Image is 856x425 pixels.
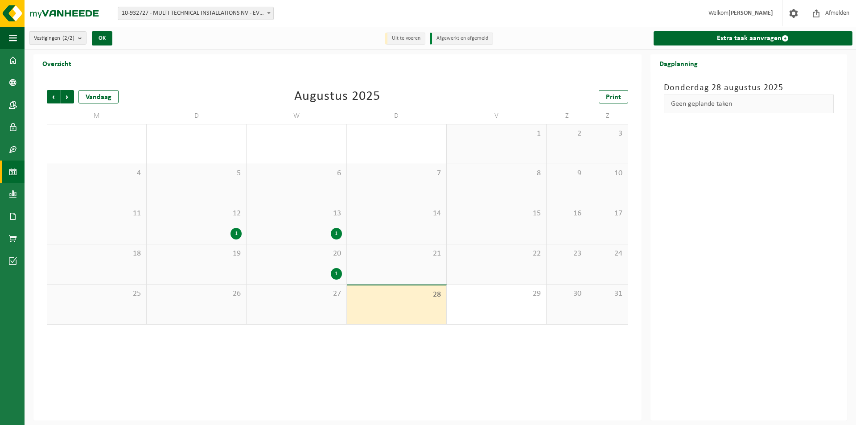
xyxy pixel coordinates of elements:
[151,249,242,259] span: 19
[251,249,342,259] span: 20
[664,95,834,113] div: Geen geplande taken
[654,31,852,45] a: Extra taak aanvragen
[62,35,74,41] count: (2/2)
[385,33,425,45] li: Uit te voeren
[599,90,628,103] a: Print
[592,169,623,178] span: 10
[664,81,834,95] h3: Donderdag 28 augustus 2025
[551,209,582,219] span: 16
[351,209,442,219] span: 14
[351,249,442,259] span: 21
[551,249,582,259] span: 23
[251,209,342,219] span: 13
[347,108,447,124] td: D
[247,108,346,124] td: W
[331,268,342,280] div: 1
[587,108,628,124] td: Z
[92,31,112,45] button: OK
[34,32,74,45] span: Vestigingen
[592,209,623,219] span: 17
[592,249,623,259] span: 24
[331,228,342,239] div: 1
[451,129,542,139] span: 1
[451,209,542,219] span: 15
[547,108,587,124] td: Z
[33,54,80,72] h2: Overzicht
[606,94,621,101] span: Print
[551,129,582,139] span: 2
[29,31,86,45] button: Vestigingen(2/2)
[47,108,147,124] td: M
[52,289,142,299] span: 25
[52,209,142,219] span: 11
[230,228,242,239] div: 1
[451,289,542,299] span: 29
[52,169,142,178] span: 4
[592,289,623,299] span: 31
[447,108,547,124] td: V
[592,129,623,139] span: 3
[351,169,442,178] span: 7
[728,10,773,17] strong: [PERSON_NAME]
[151,289,242,299] span: 26
[151,209,242,219] span: 12
[351,290,442,300] span: 28
[251,289,342,299] span: 27
[151,169,242,178] span: 5
[61,90,74,103] span: Volgende
[551,289,582,299] span: 30
[118,7,274,20] span: 10-932727 - MULTI TECHNICAL INSTALLATIONS NV - EVERGEM
[451,249,542,259] span: 22
[430,33,493,45] li: Afgewerkt en afgemeld
[78,90,119,103] div: Vandaag
[118,7,273,20] span: 10-932727 - MULTI TECHNICAL INSTALLATIONS NV - EVERGEM
[251,169,342,178] span: 6
[47,90,60,103] span: Vorige
[650,54,707,72] h2: Dagplanning
[52,249,142,259] span: 18
[147,108,247,124] td: D
[294,90,380,103] div: Augustus 2025
[551,169,582,178] span: 9
[451,169,542,178] span: 8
